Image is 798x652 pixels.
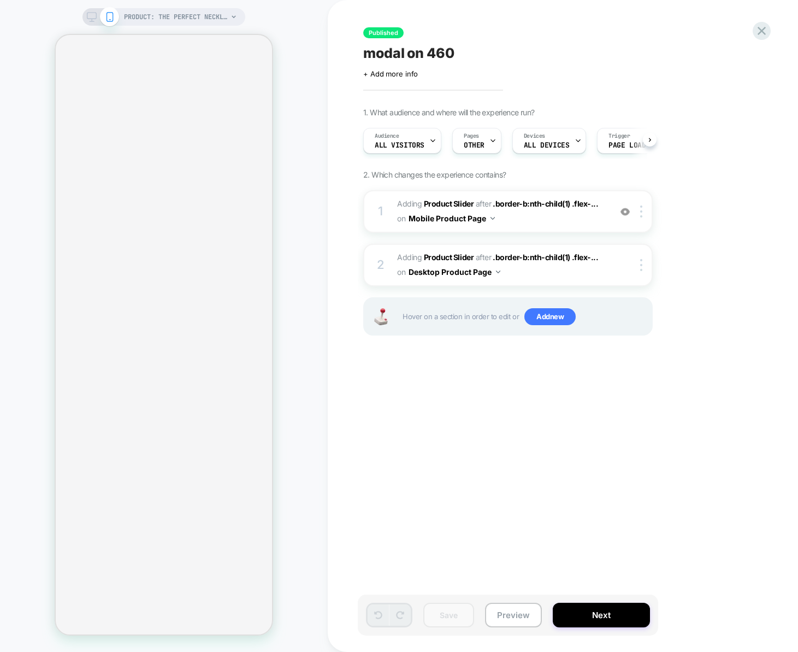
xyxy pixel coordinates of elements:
[496,271,500,273] img: down arrow
[363,108,534,117] span: 1. What audience and where will the experience run?
[493,199,598,208] span: .border-b:nth-child(1) .flex-...
[620,207,630,216] img: crossed eye
[397,212,405,225] span: on
[493,252,598,262] span: .border-b:nth-child(1) .flex-...
[476,199,492,208] span: AFTER
[524,132,545,140] span: Devices
[608,142,646,149] span: Page Load
[640,205,642,218] img: close
[485,603,542,627] button: Preview
[524,142,569,149] span: ALL DEVICES
[640,259,642,271] img: close
[397,265,405,279] span: on
[403,308,646,326] span: Hover on a section in order to edit or
[363,45,454,61] span: modal on 460
[476,252,492,262] span: AFTER
[608,132,630,140] span: Trigger
[553,603,650,627] button: Next
[409,264,500,280] button: Desktop Product Page
[370,308,392,325] img: Joystick
[375,142,424,149] span: All Visitors
[124,8,228,26] span: PRODUCT: The Perfect Neckline Bra [sand]
[524,308,576,326] span: Add new
[423,603,474,627] button: Save
[464,132,479,140] span: Pages
[375,201,386,222] div: 1
[424,199,474,208] b: Product Slider
[397,252,474,262] span: Adding
[464,142,484,149] span: OTHER
[363,27,404,38] span: Published
[397,199,474,208] span: Adding
[424,252,474,262] b: Product Slider
[363,69,418,78] span: + Add more info
[375,254,386,276] div: 2
[490,217,495,220] img: down arrow
[363,170,506,179] span: 2. Which changes the experience contains?
[409,210,495,226] button: Mobile Product Page
[375,132,399,140] span: Audience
